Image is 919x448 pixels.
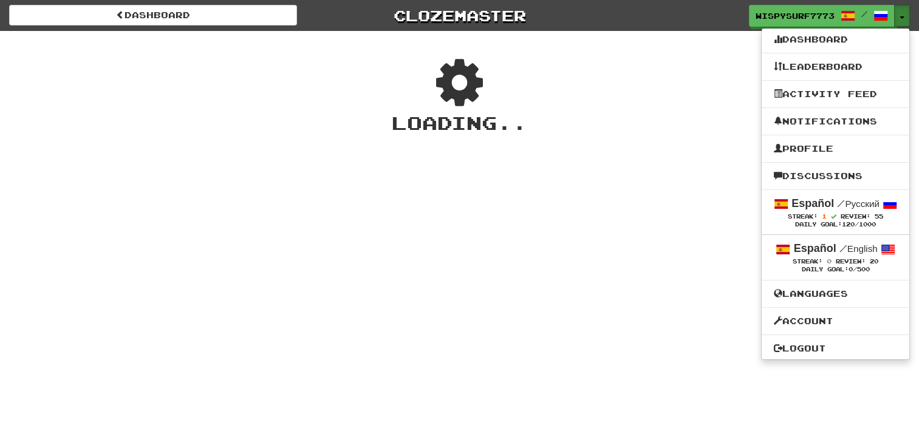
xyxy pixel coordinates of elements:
span: Streak: [793,258,822,265]
a: Dashboard [762,32,909,47]
span: Review: [836,258,866,265]
a: Discussions [762,168,909,184]
small: Русский [837,199,880,209]
span: / [839,243,847,254]
div: Daily Goal: /1000 [774,221,897,229]
a: Dashboard [9,5,297,25]
span: 0 [849,266,853,273]
span: WispySurf7773 [756,10,835,21]
small: English [839,243,878,254]
strong: Español [793,242,836,254]
span: 55 [875,213,883,220]
span: 120 [842,221,855,228]
a: Español /English Streak: 0 Review: 20 Daily Goal:0/500 [762,235,909,279]
a: Languages [762,286,909,302]
a: Activity Feed [762,86,909,102]
a: Español /Русский Streak: 1 Review: 55 Daily Goal:120/1000 [762,190,909,234]
strong: Español [791,197,834,209]
span: Review: [841,213,870,220]
a: Account [762,313,909,329]
span: Streak: [788,213,818,220]
a: Logout [762,341,909,356]
span: / [861,10,867,18]
span: Streak includes today. [831,214,836,219]
span: 20 [870,258,878,265]
a: WispySurf7773 / [749,5,895,27]
a: Notifications [762,114,909,129]
span: / [837,198,845,209]
span: 1 [822,212,827,220]
a: Leaderboard [762,59,909,75]
div: Daily Goal: /500 [774,266,897,274]
span: 0 [827,257,832,265]
a: Clozemaster [315,5,603,26]
a: Profile [762,141,909,157]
